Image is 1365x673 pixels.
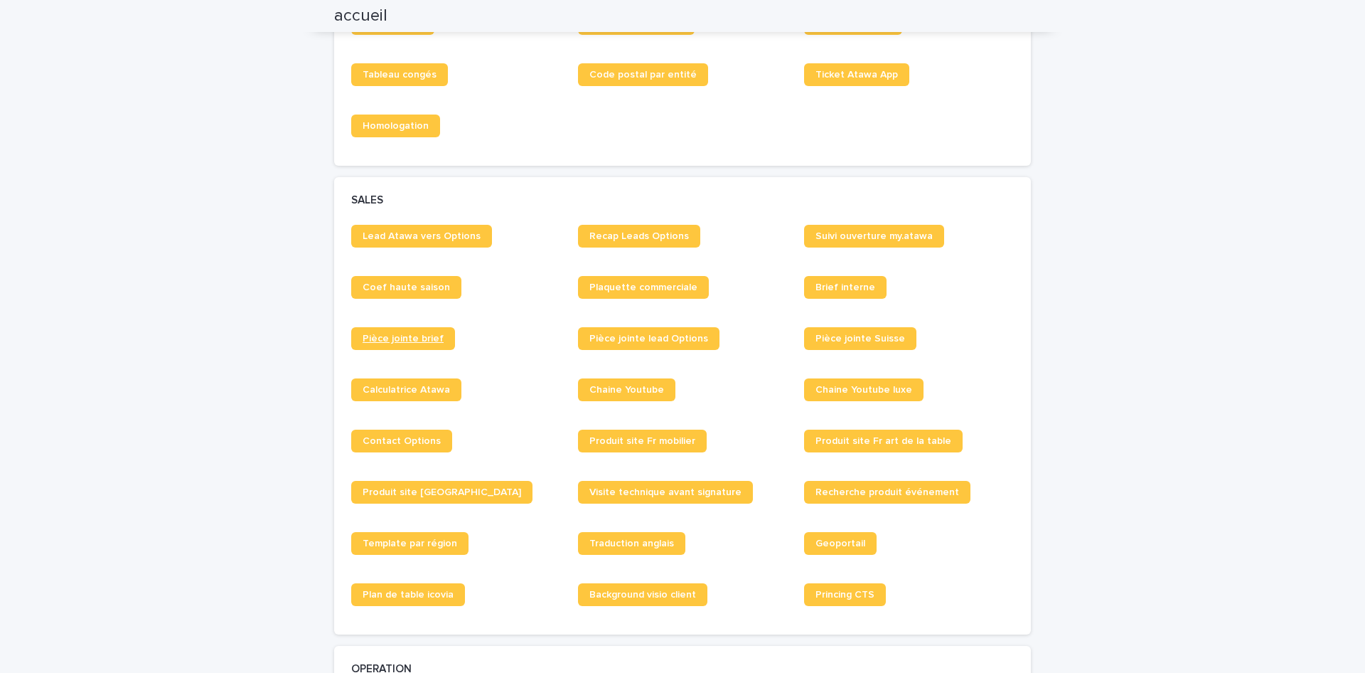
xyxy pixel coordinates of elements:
span: Coef haute saison [363,282,450,292]
a: Pièce jointe lead Options [578,327,719,350]
span: Template par région [363,539,457,549]
a: Chaine Youtube luxe [804,378,924,401]
span: Traduction anglais [589,539,674,549]
span: Calculatrice Atawa [363,385,450,395]
a: Recherche produit événement [804,481,970,504]
span: Visite technique avant signature [589,487,742,497]
span: Code postal par entité [589,70,697,80]
a: Ticket Atawa App [804,63,909,86]
a: Template par région [351,532,469,555]
span: Lead Atawa vers Options [363,231,481,241]
a: Princing CTS [804,583,886,606]
a: Background visio client [578,583,707,606]
span: Suivi ouverture my.atawa [815,231,933,241]
span: Pièce jointe Suisse [815,334,905,344]
span: Pièce jointe brief [363,334,444,344]
span: Tableau congés [363,70,437,80]
a: Visite technique avant signature [578,481,753,504]
a: Suivi ouverture my.atawa [804,225,944,248]
a: Lead Atawa vers Options [351,225,492,248]
span: Plaquette commerciale [589,282,697,292]
a: Brief interne [804,276,887,299]
span: Ticket Atawa App [815,70,898,80]
a: Contact Options [351,430,452,452]
span: Geoportail [815,539,865,549]
span: Chaine Youtube [589,385,664,395]
span: Pièce jointe lead Options [589,334,708,344]
a: Homologation [351,115,440,137]
span: Contact Options [363,436,441,446]
h2: accueil [334,6,387,26]
a: Recap Leads Options [578,225,700,248]
a: Tableau congés [351,63,448,86]
span: Produit site Fr mobilier [589,436,695,446]
a: Chaine Youtube [578,378,675,401]
span: Plan de table icovia [363,590,454,600]
a: Geoportail [804,532,877,555]
span: Homologation [363,121,429,131]
a: Produit site [GEOGRAPHIC_DATA] [351,481,532,504]
span: Produit site Fr art de la table [815,436,951,446]
span: Princing CTS [815,590,874,600]
a: Plaquette commerciale [578,276,709,299]
a: Plan de table icovia [351,583,465,606]
a: Pièce jointe Suisse [804,327,916,350]
span: Chaine Youtube luxe [815,385,912,395]
span: Background visio client [589,590,696,600]
a: Pièce jointe brief [351,327,455,350]
a: Traduction anglais [578,532,685,555]
h2: SALES [351,194,383,207]
span: Brief interne [815,282,875,292]
a: Calculatrice Atawa [351,378,461,401]
a: Code postal par entité [578,63,708,86]
span: Recap Leads Options [589,231,689,241]
a: Produit site Fr mobilier [578,430,707,452]
span: Recherche produit événement [815,487,959,497]
a: Coef haute saison [351,276,461,299]
a: Produit site Fr art de la table [804,430,963,452]
span: Produit site [GEOGRAPHIC_DATA] [363,487,521,497]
